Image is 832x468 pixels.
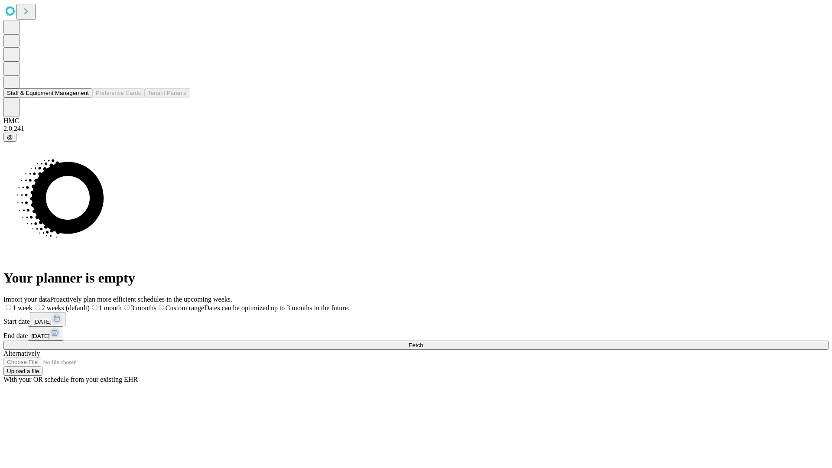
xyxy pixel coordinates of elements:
span: 1 month [99,304,122,312]
span: @ [7,134,13,140]
input: 1 week [6,305,11,310]
div: 2.0.241 [3,125,829,133]
button: Upload a file [3,367,42,376]
span: [DATE] [33,318,52,325]
span: Alternatively [3,350,40,357]
span: Proactively plan more efficient schedules in the upcoming weeks. [50,296,232,303]
span: 2 weeks (default) [42,304,90,312]
span: Fetch [409,342,423,348]
input: 1 month [92,305,97,310]
span: Import your data [3,296,50,303]
button: [DATE] [28,326,63,341]
div: Start date [3,312,829,326]
button: @ [3,133,16,142]
span: With your OR schedule from your existing EHR [3,376,138,383]
h1: Your planner is empty [3,270,829,286]
span: 1 week [13,304,32,312]
div: HMC [3,117,829,125]
input: 3 months [124,305,130,310]
span: [DATE] [31,333,49,339]
input: Custom rangeDates can be optimized up to 3 months in the future. [159,305,164,310]
span: 3 months [131,304,156,312]
input: 2 weeks (default) [35,305,40,310]
button: Fetch [3,341,829,350]
button: [DATE] [30,312,65,326]
div: End date [3,326,829,341]
button: Tenant Params [144,88,190,97]
button: Preference Cards [92,88,144,97]
span: Custom range [166,304,204,312]
span: Dates can be optimized up to 3 months in the future. [204,304,349,312]
button: Staff & Equipment Management [3,88,92,97]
